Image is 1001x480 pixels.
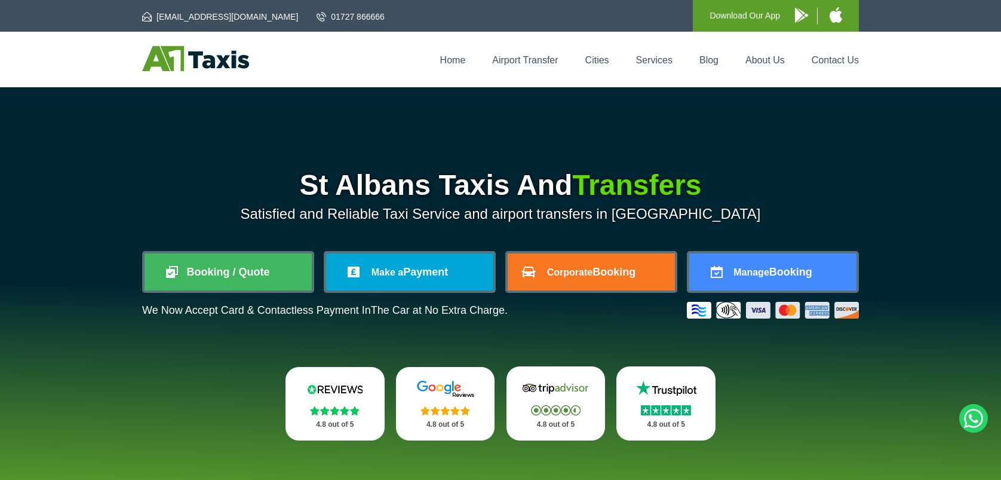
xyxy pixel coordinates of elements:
[142,304,508,317] p: We Now Accept Card & Contactless Payment In
[585,55,609,65] a: Cities
[630,417,702,432] p: 4.8 out of 5
[572,169,701,201] span: Transfers
[326,253,493,291] a: Make aPayment
[508,253,675,291] a: CorporateBooking
[547,267,592,277] span: Corporate
[699,55,718,65] a: Blog
[641,405,691,415] img: Stars
[396,367,495,441] a: Google Stars 4.8 out of 5
[636,55,673,65] a: Services
[520,380,591,398] img: Tripadvisor
[812,55,859,65] a: Contact Us
[317,11,385,23] a: 01727 866666
[299,417,371,432] p: 4.8 out of 5
[299,380,371,398] img: Reviews.io
[142,11,298,23] a: [EMAIL_ADDRESS][DOMAIN_NAME]
[830,7,842,23] img: A1 Taxis iPhone App
[142,46,249,71] img: A1 Taxis St Albans LTD
[506,366,606,441] a: Tripadvisor Stars 4.8 out of 5
[745,55,785,65] a: About Us
[409,417,482,432] p: 4.8 out of 5
[492,55,558,65] a: Airport Transfer
[142,171,859,200] h1: St Albans Taxis And
[531,405,581,415] img: Stars
[710,8,780,23] p: Download Our App
[410,380,481,398] img: Google
[371,267,403,277] span: Make a
[689,253,856,291] a: ManageBooking
[145,253,312,291] a: Booking / Quote
[310,406,360,415] img: Stars
[795,8,808,23] img: A1 Taxis Android App
[520,417,592,432] p: 4.8 out of 5
[142,206,859,222] p: Satisfied and Reliable Taxi Service and airport transfers in [GEOGRAPHIC_DATA]
[630,380,702,398] img: Trustpilot
[733,267,769,277] span: Manage
[285,367,385,441] a: Reviews.io Stars 4.8 out of 5
[371,304,508,316] span: The Car at No Extra Charge.
[687,302,859,319] img: Credit And Debit Cards
[420,406,470,415] img: Stars
[616,366,716,441] a: Trustpilot Stars 4.8 out of 5
[440,55,466,65] a: Home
